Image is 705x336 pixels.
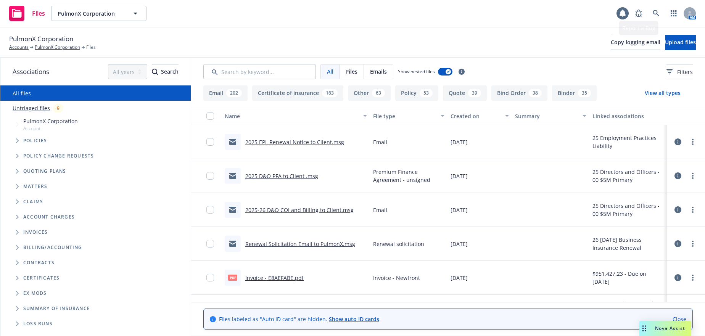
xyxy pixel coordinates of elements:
button: Quote [443,85,487,101]
input: Toggle Row Selected [206,240,214,248]
a: 2025 EPL Renewal Notice to Client.msg [245,138,344,146]
button: Policy [395,85,438,101]
div: 25 Directors and Officers - 00 $5M Primary [592,168,664,184]
span: Billing/Accounting [23,245,82,250]
span: Show nested files [398,68,435,75]
a: 2025 D&O PFA to Client .msg [245,172,318,180]
span: Emails [370,68,387,76]
span: Policies [23,138,47,143]
span: Nova Assist [655,325,685,331]
div: 35 [578,89,591,97]
a: Renewal Solicitation Email to PulmonX.msg [245,240,355,248]
span: Claims [23,199,43,204]
span: Contracts [23,260,55,265]
div: 202 [226,89,242,97]
span: Policy change requests [23,154,94,158]
span: Filters [677,68,693,76]
input: Search by keyword... [203,64,316,79]
span: Matters [23,184,47,189]
span: Email [373,206,387,214]
button: Created on [447,107,512,125]
div: Created on [451,112,501,120]
span: Quoting plans [23,169,66,174]
a: Switch app [666,6,681,21]
span: Files [346,68,357,76]
div: Summary [515,112,578,120]
a: 2025-26 D&O COI and Billing to Client.msg [245,206,354,214]
div: Search [152,64,179,79]
div: 163 [322,89,338,97]
button: Filters [666,64,693,79]
span: Email [373,138,387,146]
div: 9 [53,104,63,113]
span: [DATE] [451,172,468,180]
span: Upload files [665,39,696,46]
button: PulmonX Corporation [51,6,146,21]
a: Search [649,6,664,21]
a: more [688,239,697,248]
div: Linked associations [592,112,664,120]
a: more [688,273,697,282]
div: Drag to move [639,321,649,336]
a: Files [6,3,48,24]
button: SearchSearch [152,64,179,79]
button: Binder [552,85,597,101]
div: 63 [372,89,385,97]
span: Files [32,10,45,16]
span: Renewal solicitation [373,240,424,248]
div: Tree Example [0,116,191,240]
button: Linked associations [589,107,667,125]
span: pdf [228,275,237,280]
div: File type [373,112,436,120]
span: Files labeled as "Auto ID card" are hidden. [219,315,379,323]
input: Toggle Row Selected [206,172,214,180]
div: $951,427.23 - Due on [DATE] [592,270,664,286]
button: Upload files [665,35,696,50]
div: 25 Directors and Officers - 00 $5M Primary [592,202,664,218]
button: Summary [512,107,589,125]
input: Select all [206,112,214,120]
input: Toggle Row Selected [206,274,214,281]
span: Files [86,44,96,51]
span: [DATE] [451,274,468,282]
a: more [688,137,697,146]
span: Copy logging email [611,39,660,46]
span: [DATE] [451,240,468,248]
span: All [327,68,333,76]
input: Toggle Row Selected [206,138,214,146]
a: Close [673,315,686,323]
a: Show auto ID cards [329,315,379,323]
button: File type [370,107,447,125]
span: PulmonX Corporation [23,117,78,125]
a: All files [13,90,31,97]
div: Name [225,112,359,120]
span: Certificates [23,276,60,280]
input: Toggle Row Selected [206,206,214,214]
span: Loss Runs [23,322,53,326]
svg: Search [152,69,158,75]
a: Invoice - E8AEFABE.pdf [245,274,304,281]
a: Accounts [9,44,29,51]
button: Bind Order [491,85,547,101]
a: more [688,205,697,214]
button: Copy logging email [611,35,660,50]
span: PulmonX Corporation [58,10,124,18]
button: Name [222,107,370,125]
div: 25 Employment Practices Liability [592,134,664,150]
span: Summary of insurance [23,306,90,311]
div: 25 [DATE] Directors and Officers - Side A DIC, Directors and Officers Renewal [592,300,664,324]
button: Nova Assist [639,321,691,336]
div: 53 [420,89,433,97]
span: Premium Finance Agreement - unsigned [373,168,444,184]
span: [DATE] [451,138,468,146]
button: View all types [633,85,693,101]
div: 39 [468,89,481,97]
a: Untriaged files [13,104,50,112]
a: more [688,171,697,180]
button: Other [348,85,391,101]
button: Email [203,85,248,101]
a: Report a Bug [631,6,646,21]
div: 38 [529,89,542,97]
span: Invoices [23,230,48,235]
span: Account charges [23,215,75,219]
